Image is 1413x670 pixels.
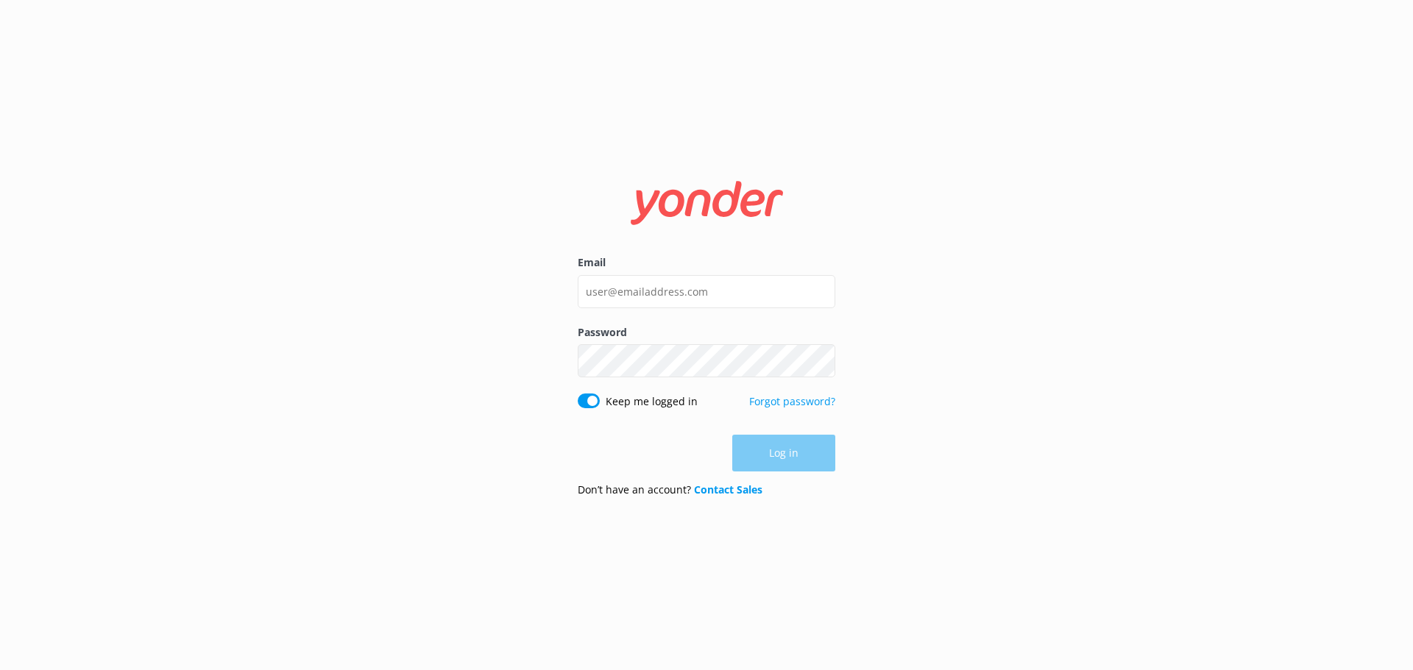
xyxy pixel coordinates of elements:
input: user@emailaddress.com [578,275,835,308]
a: Forgot password? [749,394,835,408]
a: Contact Sales [694,482,762,496]
button: Show password [806,346,835,376]
label: Password [578,324,835,341]
p: Don’t have an account? [578,482,762,498]
label: Keep me logged in [606,393,698,410]
label: Email [578,254,835,271]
